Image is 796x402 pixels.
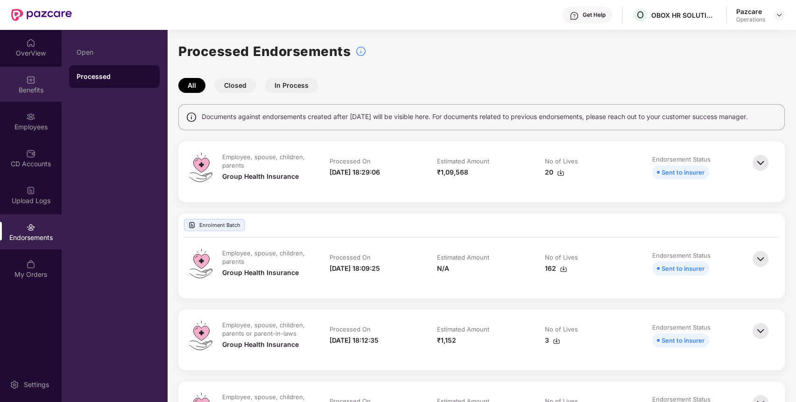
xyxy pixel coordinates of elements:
[26,75,35,85] img: svg+xml;base64,PHN2ZyBpZD0iQmVuZWZpdHMiIHhtbG5zPSJodHRwOi8vd3d3LnczLm9yZy8yMDAwL3N2ZyIgd2lkdGg9Ij...
[184,219,245,231] div: Enrolment Batch
[330,325,371,333] div: Processed On
[190,321,212,350] img: svg+xml;base64,PHN2ZyB4bWxucz0iaHR0cDovL3d3dy53My5vcmcvMjAwMC9zdmciIHdpZHRoPSI0OS4zMiIgaGVpZ2h0PS...
[178,78,205,93] button: All
[186,112,197,123] img: svg+xml;base64,PHN2ZyBpZD0iSW5mbyIgeG1sbnM9Imh0dHA6Ly93d3cudzMub3JnLzIwMDAvc3ZnIiB3aWR0aD0iMTQiIG...
[222,321,309,338] div: Employee, spouse, children, parents or parent-in-laws
[77,72,152,81] div: Processed
[26,112,35,121] img: svg+xml;base64,PHN2ZyBpZD0iRW1wbG95ZWVzIiB4bWxucz0iaHR0cDovL3d3dy53My5vcmcvMjAwMC9zdmciIHdpZHRoPS...
[437,325,489,333] div: Estimated Amount
[570,11,579,21] img: svg+xml;base64,PHN2ZyBpZD0iSGVscC0zMngzMiIgeG1sbnM9Imh0dHA6Ly93d3cudzMub3JnLzIwMDAvc3ZnIiB3aWR0aD...
[222,268,299,278] div: Group Health Insurance
[330,263,380,274] div: [DATE] 18:09:25
[190,153,212,182] img: svg+xml;base64,PHN2ZyB4bWxucz0iaHR0cDovL3d3dy53My5vcmcvMjAwMC9zdmciIHdpZHRoPSI0OS4zMiIgaGVpZ2h0PS...
[652,251,711,260] div: Endorsement Status
[11,9,72,21] img: New Pazcare Logo
[330,253,371,261] div: Processed On
[662,263,704,274] div: Sent to insurer
[202,112,748,122] span: Documents against endorsements created after [DATE] will be visible here. For documents related t...
[437,157,489,165] div: Estimated Amount
[637,9,644,21] span: O
[178,41,351,62] h1: Processed Endorsements
[330,335,379,346] div: [DATE] 18:12:35
[437,263,449,274] div: N/A
[215,78,256,93] button: Closed
[26,149,35,158] img: svg+xml;base64,PHN2ZyBpZD0iQ0RfQWNjb3VudHMiIGRhdGEtbmFtZT0iQ0QgQWNjb3VudHMiIHhtbG5zPSJodHRwOi8vd3...
[545,253,578,261] div: No of Lives
[560,265,567,273] img: svg+xml;base64,PHN2ZyBpZD0iRG93bmxvYWQtMzJ4MzIiIHhtbG5zPSJodHRwOi8vd3d3LnczLm9yZy8yMDAwL3N2ZyIgd2...
[750,153,771,173] img: svg+xml;base64,PHN2ZyBpZD0iQmFjay0zMngzMiIgeG1sbnM9Imh0dHA6Ly93d3cudzMub3JnLzIwMDAvc3ZnIiB3aWR0aD...
[437,253,489,261] div: Estimated Amount
[545,263,567,274] div: 162
[736,7,765,16] div: Pazcare
[545,325,578,333] div: No of Lives
[750,249,771,269] img: svg+xml;base64,PHN2ZyBpZD0iQmFjay0zMngzMiIgeG1sbnM9Imh0dHA6Ly93d3cudzMub3JnLzIwMDAvc3ZnIiB3aWR0aD...
[222,171,299,182] div: Group Health Insurance
[26,260,35,269] img: svg+xml;base64,PHN2ZyBpZD0iTXlfT3JkZXJzIiBkYXRhLW5hbWU9Ik15IE9yZGVycyIgeG1sbnM9Imh0dHA6Ly93d3cudz...
[26,38,35,48] img: svg+xml;base64,PHN2ZyBpZD0iSG9tZSIgeG1sbnM9Imh0dHA6Ly93d3cudzMub3JnLzIwMDAvc3ZnIiB3aWR0aD0iMjAiIG...
[10,380,19,389] img: svg+xml;base64,PHN2ZyBpZD0iU2V0dGluZy0yMHgyMCIgeG1sbnM9Imh0dHA6Ly93d3cudzMub3JnLzIwMDAvc3ZnIiB3aW...
[330,157,371,165] div: Processed On
[652,155,711,163] div: Endorsement Status
[583,11,606,19] div: Get Help
[26,223,35,232] img: svg+xml;base64,PHN2ZyBpZD0iRW5kb3JzZW1lbnRzIiB4bWxucz0iaHR0cDovL3d3dy53My5vcmcvMjAwMC9zdmciIHdpZH...
[77,49,152,56] div: Open
[545,167,564,177] div: 20
[775,11,783,19] img: svg+xml;base64,PHN2ZyBpZD0iRHJvcGRvd24tMzJ4MzIiIHhtbG5zPSJodHRwOi8vd3d3LnczLm9yZy8yMDAwL3N2ZyIgd2...
[222,249,309,266] div: Employee, spouse, children, parents
[553,337,560,345] img: svg+xml;base64,PHN2ZyBpZD0iRG93bmxvYWQtMzJ4MzIiIHhtbG5zPSJodHRwOi8vd3d3LnczLm9yZy8yMDAwL3N2ZyIgd2...
[21,380,52,389] div: Settings
[222,153,309,169] div: Employee, spouse, children, parents
[330,167,380,177] div: [DATE] 18:29:06
[662,167,704,177] div: Sent to insurer
[437,335,456,346] div: ₹1,152
[437,167,468,177] div: ₹1,09,568
[355,46,366,57] img: svg+xml;base64,PHN2ZyBpZD0iSW5mb18tXzMyeDMyIiBkYXRhLW5hbWU9IkluZm8gLSAzMngzMiIgeG1sbnM9Imh0dHA6Ly...
[750,321,771,341] img: svg+xml;base64,PHN2ZyBpZD0iQmFjay0zMngzMiIgeG1sbnM9Imh0dHA6Ly93d3cudzMub3JnLzIwMDAvc3ZnIiB3aWR0aD...
[557,169,564,176] img: svg+xml;base64,PHN2ZyBpZD0iRG93bmxvYWQtMzJ4MzIiIHhtbG5zPSJodHRwOi8vd3d3LnczLm9yZy8yMDAwL3N2ZyIgd2...
[545,335,560,346] div: 3
[222,339,299,350] div: Group Health Insurance
[736,16,765,23] div: Operations
[190,249,212,278] img: svg+xml;base64,PHN2ZyB4bWxucz0iaHR0cDovL3d3dy53My5vcmcvMjAwMC9zdmciIHdpZHRoPSI0OS4zMiIgaGVpZ2h0PS...
[652,323,711,331] div: Endorsement Status
[26,186,35,195] img: svg+xml;base64,PHN2ZyBpZD0iVXBsb2FkX0xvZ3MiIGRhdGEtbmFtZT0iVXBsb2FkIExvZ3MiIHhtbG5zPSJodHRwOi8vd3...
[545,157,578,165] div: No of Lives
[651,11,717,20] div: OBOX HR SOLUTIONS PRIVATE LIMITED (ESCP)
[662,335,704,346] div: Sent to insurer
[188,221,196,229] img: svg+xml;base64,PHN2ZyBpZD0iVXBsb2FkX0xvZ3MiIGRhdGEtbmFtZT0iVXBsb2FkIExvZ3MiIHhtbG5zPSJodHRwOi8vd3...
[265,78,318,93] button: In Process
